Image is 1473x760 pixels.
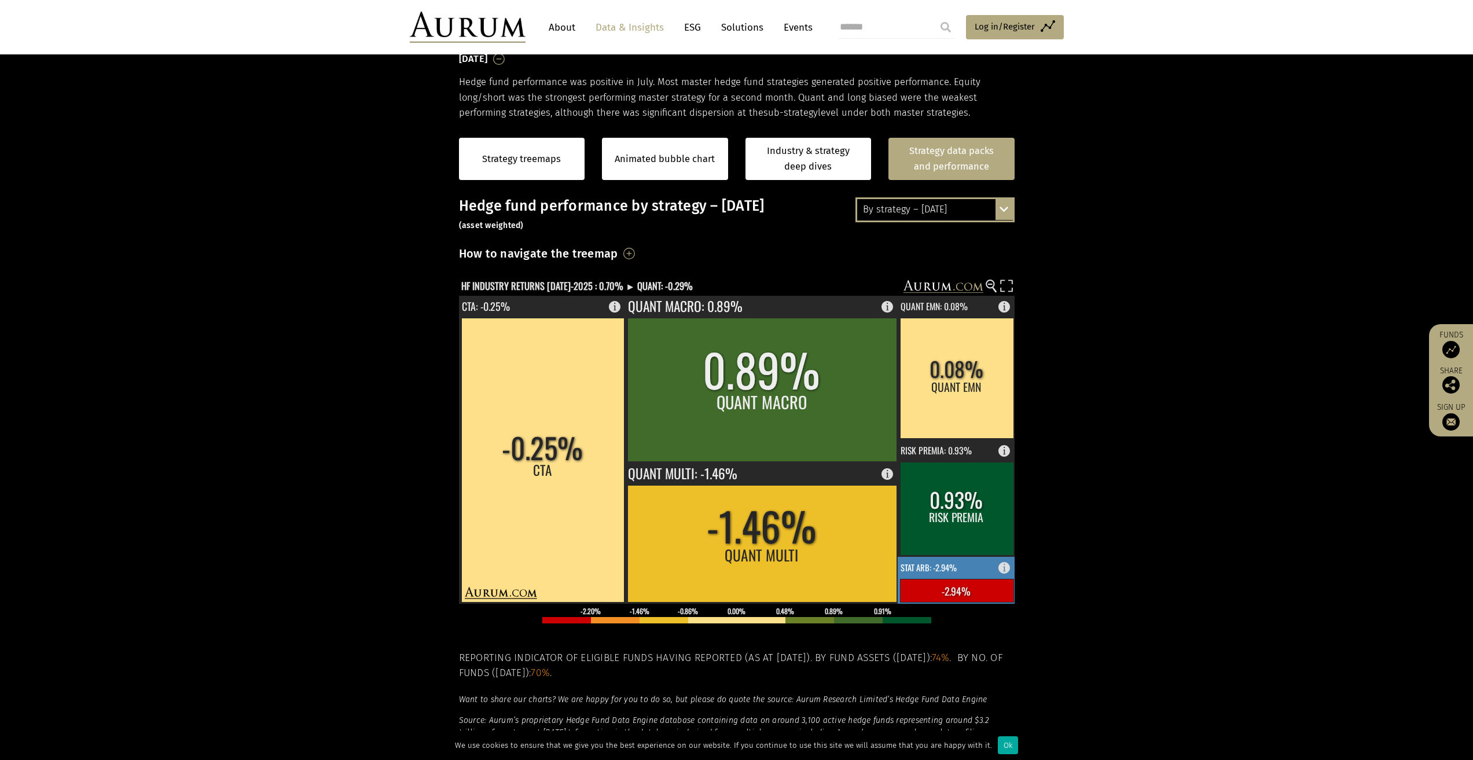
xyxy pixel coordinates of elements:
[745,138,872,180] a: Industry & strategy deep dives
[482,152,561,167] a: Strategy treemaps
[778,17,813,38] a: Events
[1442,413,1460,431] img: Sign up to our newsletter
[543,17,581,38] a: About
[1442,376,1460,394] img: Share this post
[459,244,618,263] h3: How to navigate the treemap
[932,652,949,664] span: 74%
[459,75,1015,120] p: Hedge fund performance was positive in July. Most master hedge fund strategies generated positive...
[1435,330,1467,358] a: Funds
[857,199,1013,220] div: By strategy – [DATE]
[459,715,990,737] em: Source: Aurum’s proprietary Hedge Fund Data Engine database containing data on around 3,100 activ...
[459,695,987,704] em: Want to share our charts? We are happy for you to do so, but please do quote the source: Aurum Re...
[888,138,1015,180] a: Strategy data packs and performance
[966,15,1064,39] a: Log in/Register
[715,17,769,38] a: Solutions
[934,16,957,39] input: Submit
[1435,367,1467,394] div: Share
[410,12,526,43] img: Aurum
[1442,341,1460,358] img: Access Funds
[590,17,670,38] a: Data & Insights
[1435,402,1467,431] a: Sign up
[531,667,550,679] span: 70%
[459,197,1015,232] h3: Hedge fund performance by strategy – [DATE]
[459,50,488,68] h3: [DATE]
[998,736,1018,754] div: Ok
[615,152,715,167] a: Animated bubble chart
[763,107,818,118] span: sub-strategy
[678,17,707,38] a: ESG
[459,221,524,230] small: (asset weighted)
[975,20,1035,34] span: Log in/Register
[459,651,1015,681] h5: Reporting indicator of eligible funds having reported (as at [DATE]). By fund assets ([DATE]): . ...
